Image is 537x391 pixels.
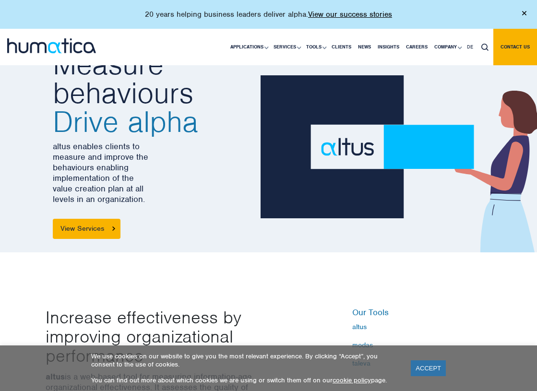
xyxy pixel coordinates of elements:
[308,10,392,19] a: View our success stories
[333,376,371,384] a: cookie policy
[53,219,120,239] a: View Services
[352,308,491,318] h6: Our Tools
[403,29,431,65] a: Careers
[7,38,96,53] img: logo
[46,308,300,365] p: Increase effectiveness by improving organizational performance
[91,352,399,368] p: We use cookies on our website to give you the most relevant experience. By clicking “Accept”, you...
[464,29,477,65] a: DE
[352,341,491,349] a: modas
[112,226,115,231] img: arrowicon
[352,323,491,331] a: altus
[481,44,489,51] img: search_icon
[431,29,464,65] a: Company
[53,50,253,136] h2: Measure behaviours
[91,376,399,384] p: You can find out more about which cookies we are using or switch them off on our page.
[303,29,328,65] a: Tools
[374,29,403,65] a: Insights
[493,29,537,65] a: Contact us
[145,10,392,19] p: 20 years helping business leaders deliver alpha.
[467,44,473,50] span: DE
[355,29,374,65] a: News
[227,29,270,65] a: Applications
[328,29,355,65] a: Clients
[53,107,253,136] span: Drive alpha
[270,29,303,65] a: Services
[53,141,253,204] p: altus enables clients to measure and improve the behaviours enabling implementation of the value ...
[411,360,446,376] a: ACCEPT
